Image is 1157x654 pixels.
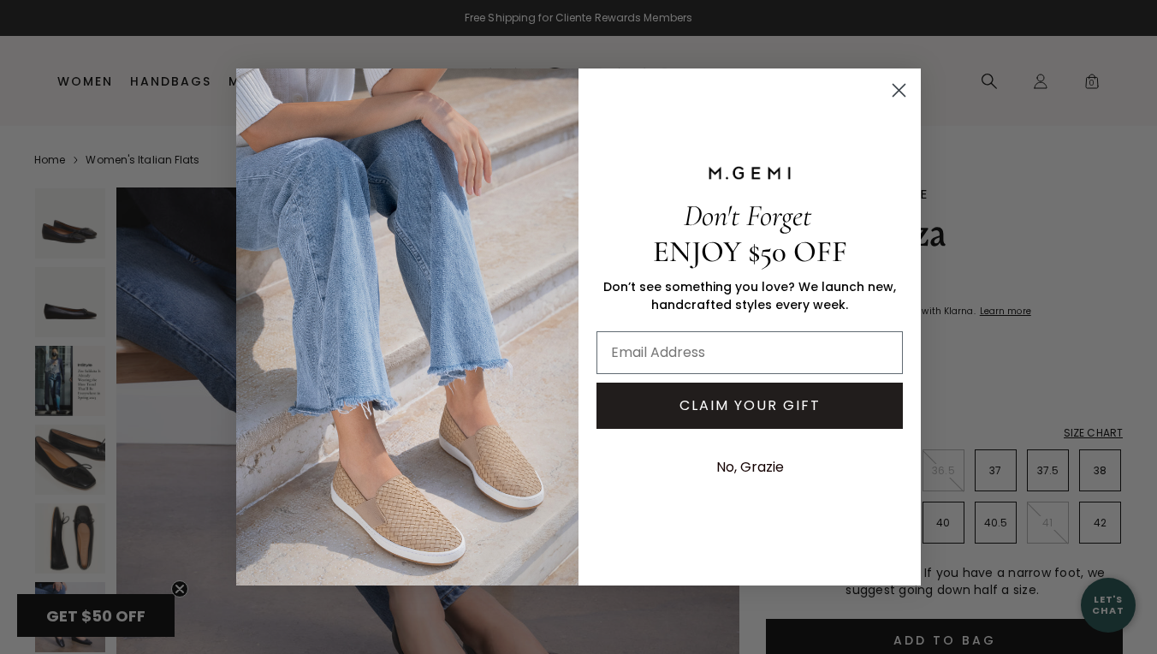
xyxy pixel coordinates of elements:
[603,278,896,313] span: Don’t see something you love? We launch new, handcrafted styles every week.
[884,75,914,105] button: Close dialog
[596,331,903,374] input: Email Address
[653,234,847,270] span: ENJOY $50 OFF
[684,198,811,234] span: Don't Forget
[236,68,578,586] img: M.Gemi
[596,383,903,429] button: CLAIM YOUR GIFT
[708,446,792,489] button: No, Grazie
[707,165,792,181] img: M.GEMI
